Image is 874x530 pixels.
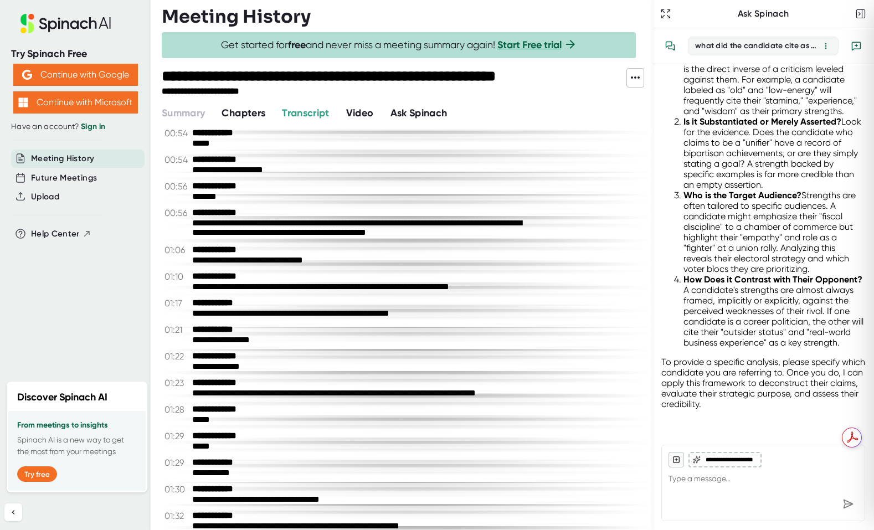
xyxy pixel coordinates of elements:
span: 01:29 [164,457,189,468]
span: 00:56 [164,208,189,218]
span: 01:30 [164,484,189,495]
p: Spinach AI is a new way to get the most from your meetings [17,434,137,457]
button: Future Meetings [31,172,97,184]
h3: From meetings to insights [17,421,137,430]
button: Video [346,106,374,121]
span: 01:22 [164,351,189,362]
li: A candidate's strengths are almost always framed, implicitly or explicitly, against the perceived... [683,274,865,348]
button: Continue with Google [13,64,138,86]
button: Expand to Ask Spinach page [658,6,674,22]
button: Continue with Microsoft [13,91,138,114]
span: Transcript [282,107,330,119]
div: Have an account? [11,122,140,132]
button: Summary [162,106,205,121]
li: Look for the evidence. Does the candidate who claims to be a "unifier" have a record of bipartisa... [683,116,865,190]
li: Strengths are often tailored to specific audiences. A candidate might emphasize their "fiscal dis... [683,190,865,274]
span: 01:06 [164,245,189,255]
span: 01:10 [164,271,189,282]
span: Ask Spinach [390,107,448,119]
span: 00:54 [164,128,189,138]
img: Aehbyd4JwY73AAAAAElFTkSuQmCC [22,70,32,80]
div: Send message [838,494,858,514]
span: 01:23 [164,378,189,388]
h3: Meeting History [162,6,311,27]
span: Get started for and never miss a meeting summary again! [221,39,577,52]
p: To provide a specific analysis, please specify which candidate you are referring to. Once you do,... [661,357,865,409]
strong: How Does it Contrast with Their Opponent? [683,274,862,285]
span: 00:54 [164,155,189,165]
span: 00:56 [164,181,189,192]
h2: Discover Spinach AI [17,390,107,405]
span: 01:17 [164,298,189,308]
button: Meeting History [31,152,94,165]
strong: Is it Substantiated or Merely Asserted? [683,116,841,127]
div: Ask Spinach [674,8,853,19]
button: Ask Spinach [390,106,448,121]
button: New conversation [845,35,867,57]
span: 01:28 [164,404,189,415]
span: 01:29 [164,431,189,441]
strong: Who is the Target Audience? [683,190,801,200]
div: what did the candidate cite as his strengths [695,41,820,51]
b: free [288,39,306,51]
button: Try free [17,466,57,482]
li: A candidate often emphasizes a strength that is the direct inverse of a criticism leveled against... [683,43,865,116]
button: Collapse sidebar [4,503,22,521]
span: Help Center [31,228,80,240]
span: Video [346,107,374,119]
button: Upload [31,191,59,203]
div: Try Spinach Free [11,48,140,60]
button: Chapters [222,106,265,121]
span: 01:21 [164,325,189,335]
button: Help Center [31,228,91,240]
button: Transcript [282,106,330,121]
a: Start Free trial [497,39,562,51]
a: Sign in [81,122,105,131]
span: Summary [162,107,205,119]
span: Chapters [222,107,265,119]
button: Close conversation sidebar [853,6,868,22]
span: 01:32 [164,511,189,521]
button: View conversation history [659,35,681,57]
